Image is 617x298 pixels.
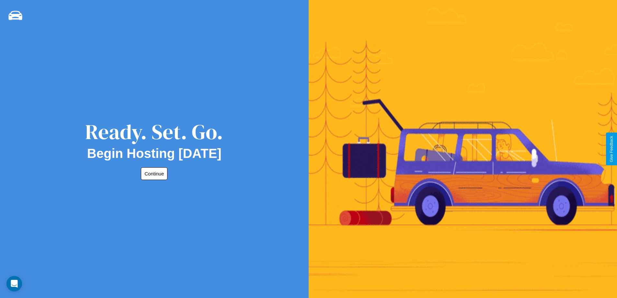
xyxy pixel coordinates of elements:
[609,136,614,162] div: Give Feedback
[6,276,22,292] div: Open Intercom Messenger
[141,167,167,180] button: Continue
[85,117,223,146] div: Ready. Set. Go.
[87,146,222,161] h2: Begin Hosting [DATE]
